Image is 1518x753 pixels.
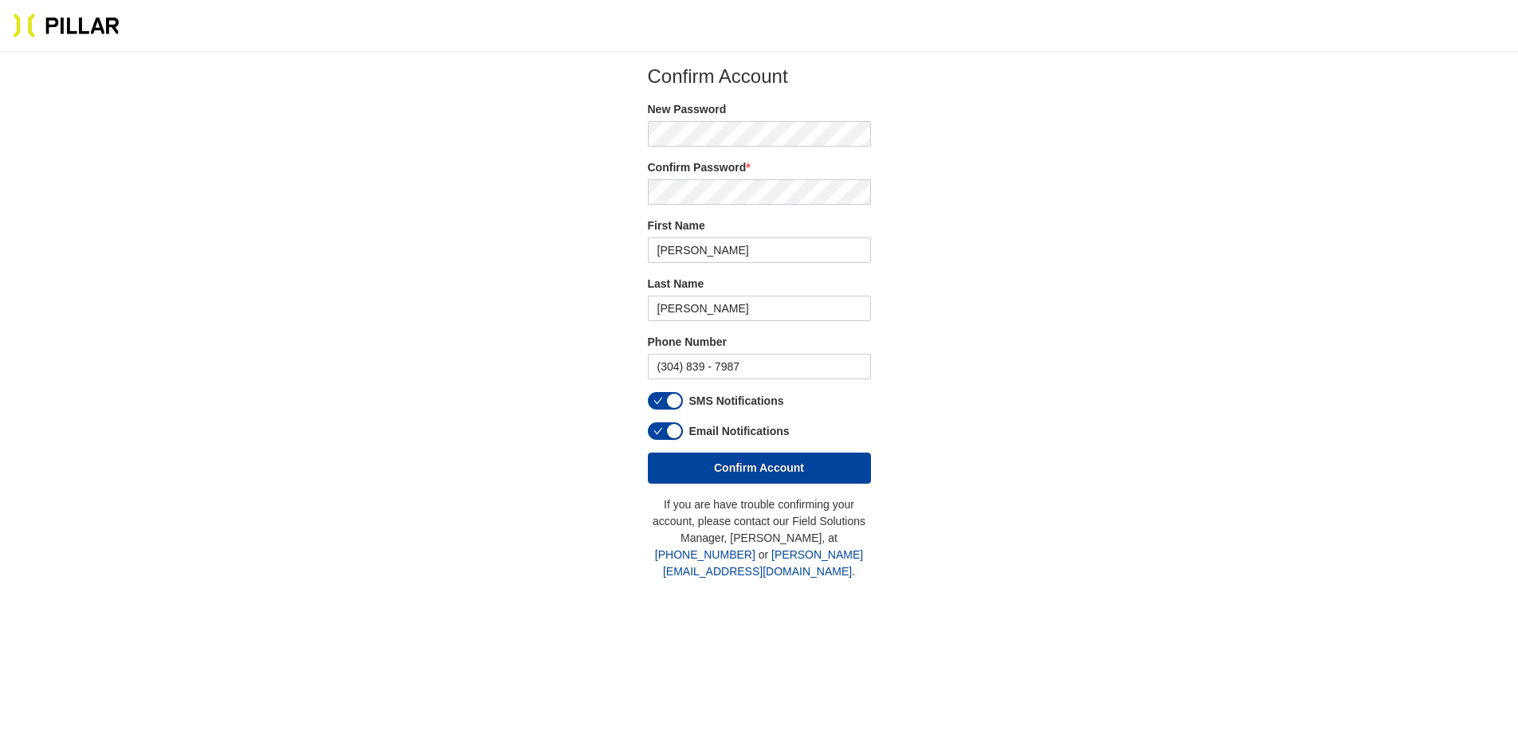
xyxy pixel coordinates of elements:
p: If you are have trouble confirming your account, please contact our Field Solutions Manager, [PER... [648,496,871,580]
label: First Name [648,218,871,234]
h2: Confirm Account [648,65,871,88]
label: SMS Notifications [689,393,784,410]
span: check [653,426,663,436]
label: Phone Number [648,334,871,351]
img: Pillar Technologies [13,13,120,38]
span: check [653,396,663,406]
a: [PHONE_NUMBER] [655,548,755,561]
label: New Password [648,101,871,118]
button: Confirm Account [648,453,871,484]
label: Last Name [648,276,871,292]
label: Email Notifications [689,423,790,440]
label: Confirm Password [648,159,871,176]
